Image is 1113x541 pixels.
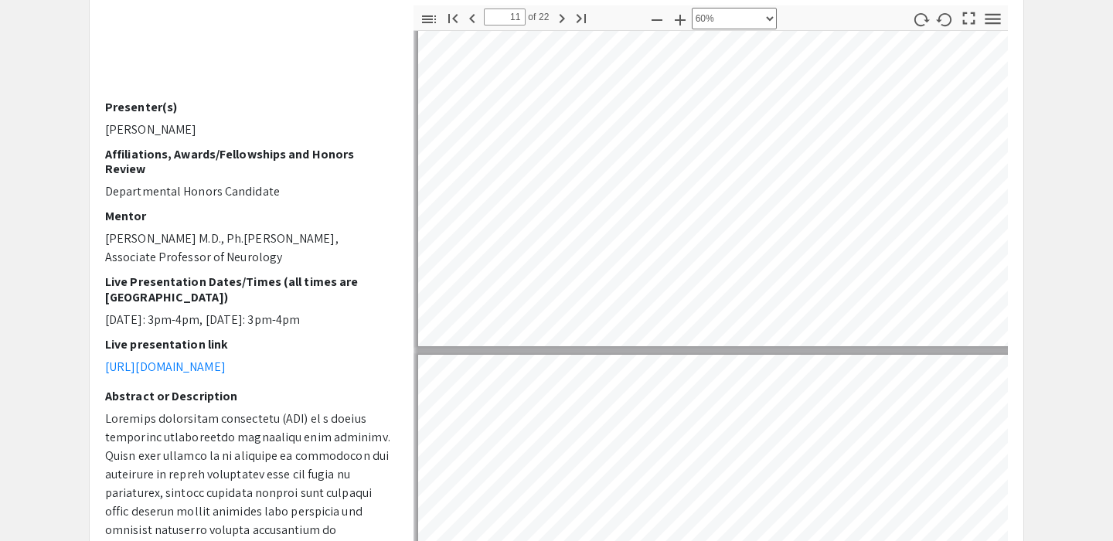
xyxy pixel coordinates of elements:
input: Page [484,9,526,26]
a: [URL][DOMAIN_NAME] [105,359,226,375]
h2: Live presentation link [105,337,390,352]
button: Zoom In [667,8,693,30]
select: Zoom [692,8,777,29]
button: Tools [980,8,1006,30]
h2: Affiliations, Awards/Fellowships and Honors Review [105,147,390,176]
button: Zoom Out [644,8,670,30]
h2: Mentor [105,209,390,223]
h2: Abstract or Description [105,389,390,403]
button: Rotate Clockwise [908,8,934,30]
p: [DATE]: 3pm-4pm, [DATE]: 3pm-4pm [105,311,390,329]
iframe: Chat [12,471,66,529]
h2: Presenter(s) [105,100,390,114]
button: Toggle Sidebar [416,8,442,30]
button: Go to First Page [440,6,466,29]
button: Previous Page [459,6,485,29]
span: of 22 [526,9,550,26]
h2: Live Presentation Dates/Times (all times are [GEOGRAPHIC_DATA]) [105,274,390,304]
button: Go to Last Page [568,6,594,29]
p: [PERSON_NAME] [105,121,390,139]
button: Switch to Presentation Mode [956,5,982,28]
button: Rotate Counterclockwise [932,8,958,30]
button: Next Page [549,6,575,29]
p: Departmental Honors Candidate [105,182,390,201]
p: [PERSON_NAME] M.D., Ph.[PERSON_NAME], Associate Professor of Neurology [105,230,390,267]
div: Page 11 [411,6,1018,353]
